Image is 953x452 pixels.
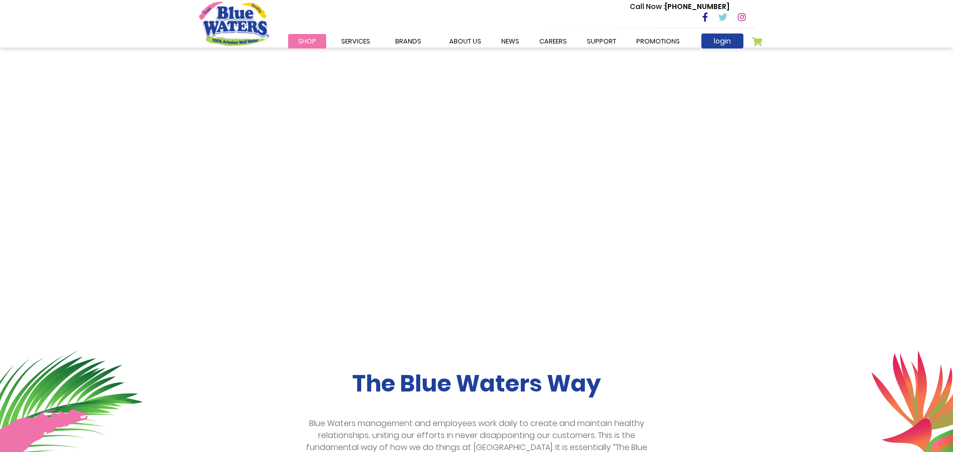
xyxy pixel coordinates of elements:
[385,34,431,48] a: Brands
[199,370,754,397] h2: The Blue Waters Way
[701,33,743,48] a: login
[199,1,269,45] a: store logo
[288,34,326,48] a: Shop
[577,34,626,48] a: support
[341,36,370,46] span: Services
[626,34,690,48] a: Promotions
[395,36,421,46] span: Brands
[529,34,577,48] a: careers
[491,34,529,48] a: News
[298,36,316,46] span: Shop
[630,1,729,12] p: [PHONE_NUMBER]
[630,1,665,11] span: Call Now :
[331,34,380,48] a: Services
[439,34,491,48] a: about us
